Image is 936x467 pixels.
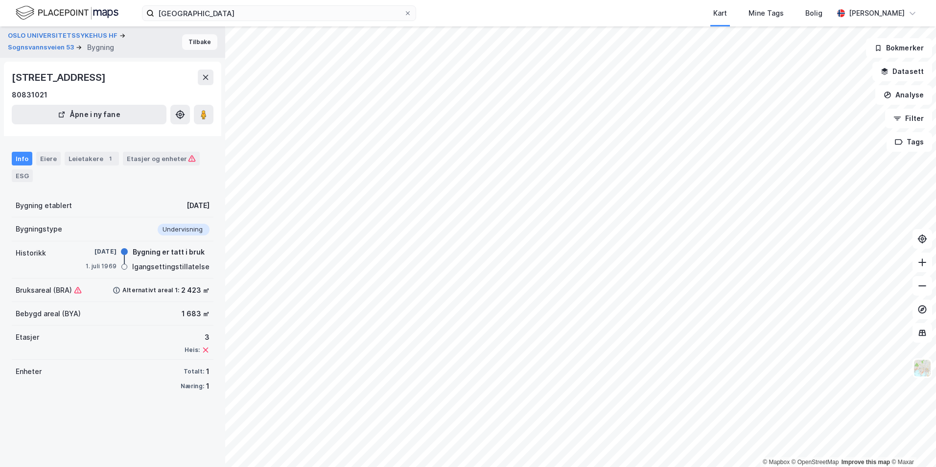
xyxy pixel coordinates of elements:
button: Åpne i ny fane [12,105,166,124]
button: Datasett [872,62,932,81]
div: Bruksareal (BRA) [16,284,82,296]
div: Eiere [36,152,61,165]
button: Tags [887,132,932,152]
img: Z [913,359,932,377]
div: Kart [713,7,727,19]
div: Enheter [16,366,42,377]
div: Leietakere [65,152,119,165]
img: logo.f888ab2527a4732fd821a326f86c7f29.svg [16,4,118,22]
div: Bygning etablert [16,200,72,211]
div: Bygning er tatt i bruk [133,246,205,258]
div: 1 [206,366,210,377]
div: 80831021 [12,89,47,101]
div: 1 [206,380,210,392]
div: Mine Tags [749,7,784,19]
button: OSLO UNIVERSITETSSYKEHUS HF [8,31,119,41]
iframe: Chat Widget [887,420,936,467]
div: [DATE] [187,200,210,211]
div: Etasjer [16,331,39,343]
div: 1 683 ㎡ [182,308,210,320]
input: Søk på adresse, matrikkel, gårdeiere, leietakere eller personer [154,6,404,21]
div: [DATE] [77,247,117,256]
a: Improve this map [842,459,890,466]
button: Tilbake [182,34,217,50]
div: Bygningstype [16,223,62,235]
div: Historikk [16,247,46,259]
div: Bebygd areal (BYA) [16,308,81,320]
div: 1. juli 1969 [77,262,117,271]
div: Alternativt areal 1: [122,286,179,294]
button: Sognsvannsveien 53 [8,43,76,52]
a: Mapbox [763,459,790,466]
button: Analyse [875,85,932,105]
div: Totalt: [184,368,204,375]
div: Igangsettingstillatelse [132,261,210,273]
div: Info [12,152,32,165]
div: Heis: [185,346,200,354]
div: 1 [105,154,115,163]
div: Etasjer og enheter [127,154,196,163]
div: Bygning [87,42,114,53]
div: Bolig [805,7,822,19]
button: Filter [885,109,932,128]
div: [STREET_ADDRESS] [12,70,108,85]
div: Næring: [181,382,204,390]
button: Bokmerker [866,38,932,58]
div: ESG [12,169,33,182]
div: [PERSON_NAME] [849,7,905,19]
div: 3 [185,331,210,343]
div: 2 423 ㎡ [181,284,210,296]
a: OpenStreetMap [792,459,839,466]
